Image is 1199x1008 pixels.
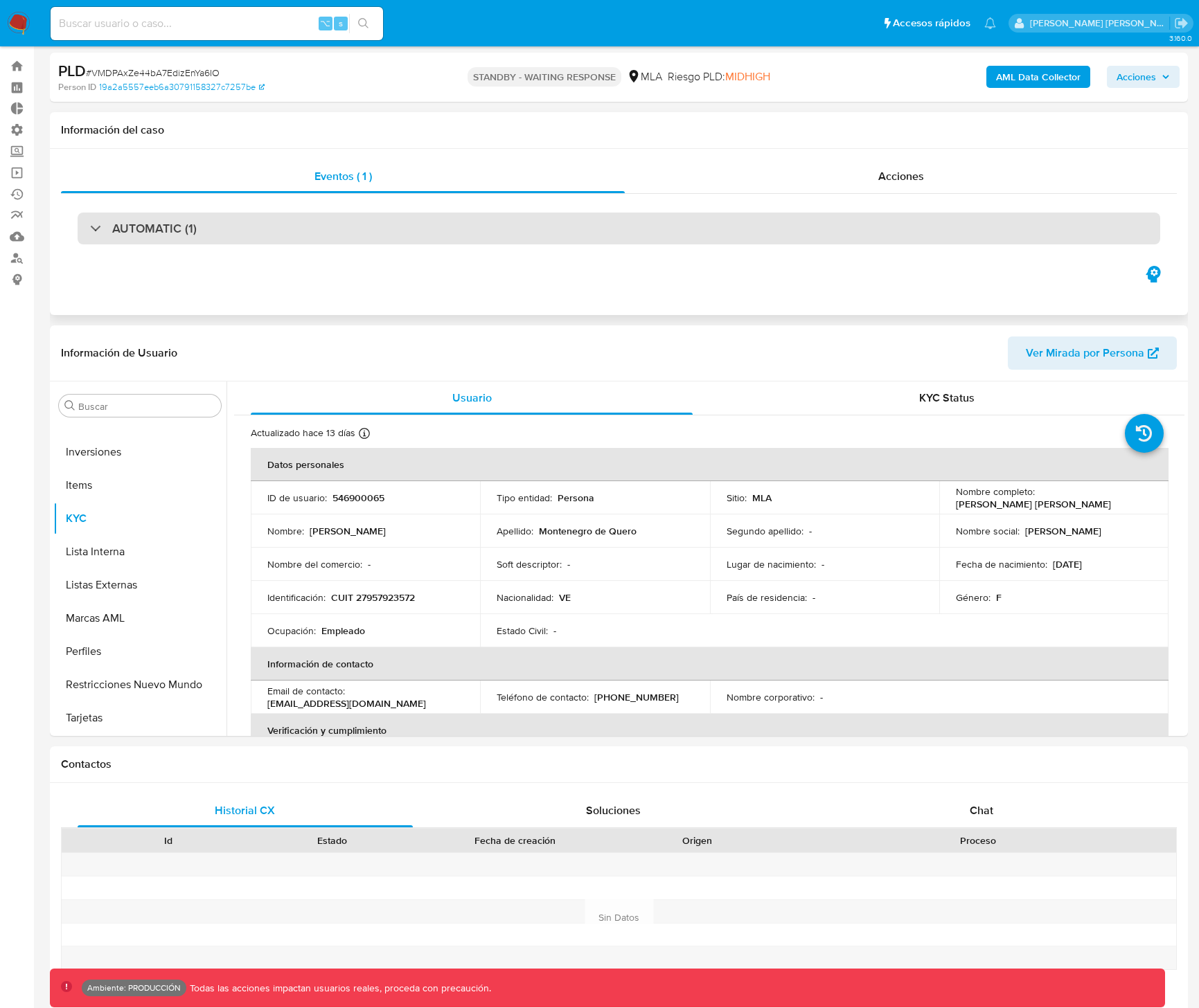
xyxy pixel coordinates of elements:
th: Datos personales [251,448,1169,481]
span: Accesos rápidos [893,16,970,30]
h1: Información de Usuario [61,346,177,360]
p: Nombre : [267,525,304,537]
p: - [567,558,570,570]
span: Riesgo PLD: [668,69,770,84]
p: - [368,558,371,570]
span: KYC Status [919,390,975,406]
h1: Contactos [61,757,1177,771]
p: Email de contacto : [267,685,345,697]
p: Nacionalidad : [497,591,553,604]
p: Fecha de nacimiento : [956,558,1047,570]
input: Buscar [78,400,215,413]
a: Salir [1174,16,1189,30]
p: Montenegro de Quero [539,525,637,537]
p: Todas las acciones impactan usuarios reales, proceda con precaución. [186,982,491,995]
input: Buscar usuario o caso... [51,15,383,33]
button: KYC [53,502,227,535]
span: MIDHIGH [725,69,770,84]
button: Perfiles [53,635,227,668]
p: Teléfono de contacto : [497,691,589,703]
span: Historial CX [215,802,275,818]
h1: Información del caso [61,123,1177,137]
button: search-icon [349,14,378,33]
p: [DATE] [1053,558,1082,570]
p: Lugar de nacimiento : [727,558,816,570]
p: Nombre del comercio : [267,558,362,570]
h3: AUTOMATIC (1) [112,221,197,236]
div: Id [96,834,240,847]
p: Sitio : [727,492,747,504]
p: ID de usuario : [267,492,327,504]
p: STANDBY - WAITING RESPONSE [468,67,621,87]
button: Ver Mirada por Persona [1008,336,1177,370]
div: AUTOMATIC (1) [78,213,1160,244]
div: Origen [625,834,770,847]
span: # VMDPAxZe44bA7EdizEnYa6IO [86,66,220,80]
p: 546900065 [332,492,384,504]
a: 19a2a5557eeb6a30791158327c7257be [99,81,265,93]
p: Soft descriptor : [497,558,562,570]
p: Persona [558,492,594,504]
button: Restricciones Nuevo Mundo [53,668,227,701]
p: - [821,558,824,570]
a: Notificaciones [984,17,996,29]
button: Lista Interna [53,535,227,568]
button: Marcas AML [53,602,227,635]
p: - [812,591,815,604]
p: Estado Civil : [497,624,548,637]
button: Items [53,469,227,502]
p: [PERSON_NAME] [PERSON_NAME] [956,498,1111,510]
p: Tipo entidad : [497,492,552,504]
p: Empleado [321,624,365,637]
b: Person ID [58,81,96,93]
p: Actualizado hace 13 días [251,426,355,440]
p: Nombre social : [956,525,1020,537]
span: Acciones [1117,66,1156,88]
div: Proceso [789,834,1166,847]
p: Género : [956,591,991,604]
p: [PHONE_NUMBER] [594,691,679,703]
button: Listas Externas [53,568,227,602]
span: Ver Mirada por Persona [1026,336,1144,370]
p: Nombre completo : [956,485,1035,498]
p: VE [559,591,571,604]
span: s [339,17,343,30]
div: Fecha de creación [424,834,605,847]
button: AML Data Collector [986,66,1090,88]
p: Identificación : [267,591,326,604]
th: Información de contacto [251,647,1169,681]
p: Nombre corporativo : [727,691,815,703]
p: [PERSON_NAME] [310,525,386,537]
p: Apellido : [497,525,533,537]
b: AML Data Collector [996,66,1081,88]
button: Acciones [1107,66,1180,88]
p: - [809,525,812,537]
p: MLA [752,492,772,504]
p: CUIT 27957923572 [331,591,415,604]
b: PLD [58,60,86,82]
span: Usuario [452,390,492,406]
span: ⌥ [320,17,330,30]
button: Buscar [64,400,76,411]
p: F [996,591,1002,604]
div: MLA [627,69,662,84]
p: jarvi.zambrano@mercadolibre.com.co [1030,17,1170,30]
p: País de residencia : [727,591,807,604]
p: Ocupación : [267,624,316,637]
p: [EMAIL_ADDRESS][DOMAIN_NAME] [267,697,426,710]
p: Segundo apellido : [727,525,803,537]
span: Chat [970,802,993,818]
span: Eventos ( 1 ) [314,168,372,184]
span: Acciones [878,168,924,184]
div: Estado [260,834,405,847]
button: Tarjetas [53,701,227,735]
p: Ambiente: PRODUCCIÓN [87,985,181,991]
span: 3.160.0 [1169,33,1192,44]
p: - [553,624,556,637]
p: [PERSON_NAME] [1025,525,1101,537]
button: Inversiones [53,435,227,469]
span: Soluciones [586,802,641,818]
th: Verificación y cumplimiento [251,714,1169,747]
p: - [820,691,823,703]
